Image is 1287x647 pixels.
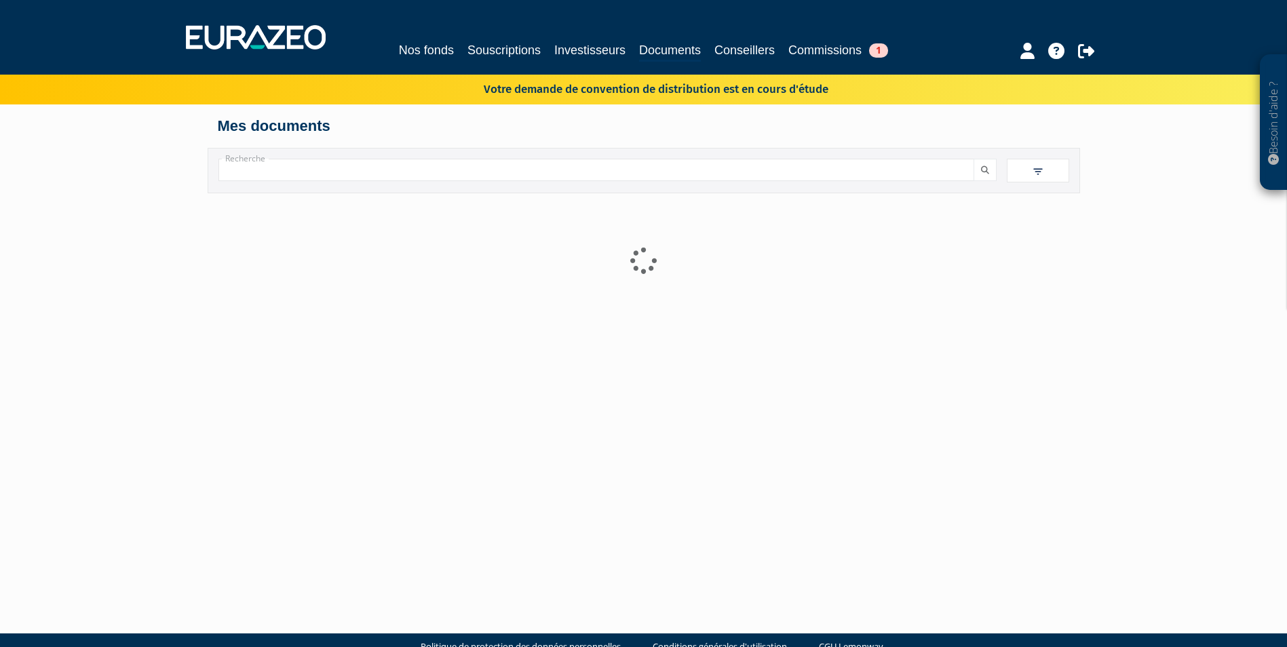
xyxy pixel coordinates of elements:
[714,41,775,60] a: Conseillers
[467,41,541,60] a: Souscriptions
[1032,165,1044,178] img: filter.svg
[186,25,326,50] img: 1732889491-logotype_eurazeo_blanc_rvb.png
[444,78,828,98] p: Votre demande de convention de distribution est en cours d'étude
[554,41,626,60] a: Investisseurs
[218,118,1070,134] h4: Mes documents
[869,43,888,58] span: 1
[399,41,454,60] a: Nos fonds
[639,41,701,62] a: Documents
[788,41,888,60] a: Commissions1
[1266,62,1282,184] p: Besoin d'aide ?
[218,159,974,181] input: Recherche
